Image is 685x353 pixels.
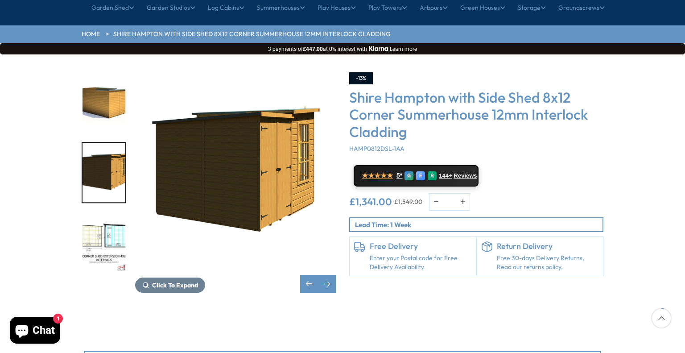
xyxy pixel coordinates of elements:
span: ★★★★★ [362,171,393,180]
img: Shire Hampton with Side Shed 8x12 Corner Summerhouse 12mm Interlock Cladding - Best Shed [135,72,336,273]
a: Enter your Postal code for Free Delivery Availability [370,254,472,271]
a: ★★★★★ 5* G E R 144+ Reviews [354,165,479,187]
button: Click To Expand [135,278,205,293]
span: Click To Expand [152,281,198,289]
inbox-online-store-chat: Shopify online store chat [7,317,63,346]
div: R [428,171,437,180]
p: Lead Time: 1 Week [355,220,602,229]
div: 9 / 10 [135,72,336,293]
del: £1,549.00 [394,199,422,205]
h3: Shire Hampton with Side Shed 8x12 Corner Summerhouse 12mm Interlock Cladding [349,89,603,140]
div: Next slide [318,275,336,293]
div: Previous slide [300,275,318,293]
h6: Free Delivery [370,241,472,251]
div: G [404,171,413,180]
div: 9 / 10 [82,142,126,203]
span: HAMP0812DSL-1AA [349,145,404,153]
h6: Return Delivery [497,241,599,251]
div: E [416,171,425,180]
img: Hampton8x8incLHshed060_feadc39f-931c-496d-9271-de9b30afc6e6_200x200.jpg [83,143,125,203]
span: Reviews [454,172,477,179]
img: 8x8BarlcayHampton8x8incLHshed135_a9978e58-04da-4850-864e-ac708ce8caa5_200x200.jpg [83,73,125,133]
a: HOME [82,30,100,39]
span: 144+ [439,172,452,179]
div: 8 / 10 [82,72,126,133]
ins: £1,341.00 [349,197,392,207]
img: CornerShedExtension4x8withbuildingINTERNALS_16e7c98c-bbdd-430a-914c-4e948965ae48_200x200.jpg [83,213,125,272]
p: Free 30-days Delivery Returns, Read our returns policy. [497,254,599,271]
div: 10 / 10 [82,212,126,273]
a: Shire Hampton with Side Shed 8x12 Corner Summerhouse 12mm Interlock Cladding [113,30,391,39]
div: -13% [349,72,373,84]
